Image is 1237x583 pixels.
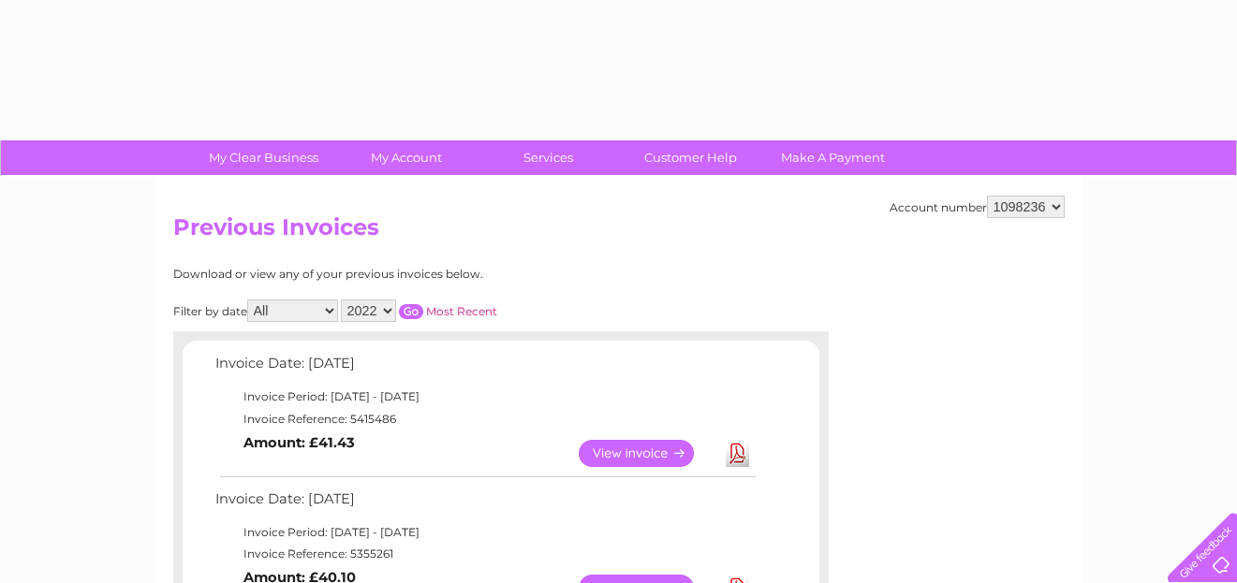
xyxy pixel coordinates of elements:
[211,386,758,408] td: Invoice Period: [DATE] - [DATE]
[471,140,626,175] a: Services
[329,140,483,175] a: My Account
[211,543,758,565] td: Invoice Reference: 5355261
[613,140,768,175] a: Customer Help
[211,521,758,544] td: Invoice Period: [DATE] - [DATE]
[173,214,1065,250] h2: Previous Invoices
[173,299,665,322] div: Filter by date
[211,351,758,386] td: Invoice Date: [DATE]
[890,196,1065,218] div: Account number
[426,304,497,318] a: Most Recent
[579,440,716,467] a: View
[186,140,341,175] a: My Clear Business
[726,440,749,467] a: Download
[173,268,665,281] div: Download or view any of your previous invoices below.
[756,140,910,175] a: Make A Payment
[211,408,758,430] td: Invoice Reference: 5415486
[211,487,758,521] td: Invoice Date: [DATE]
[243,434,355,451] b: Amount: £41.43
